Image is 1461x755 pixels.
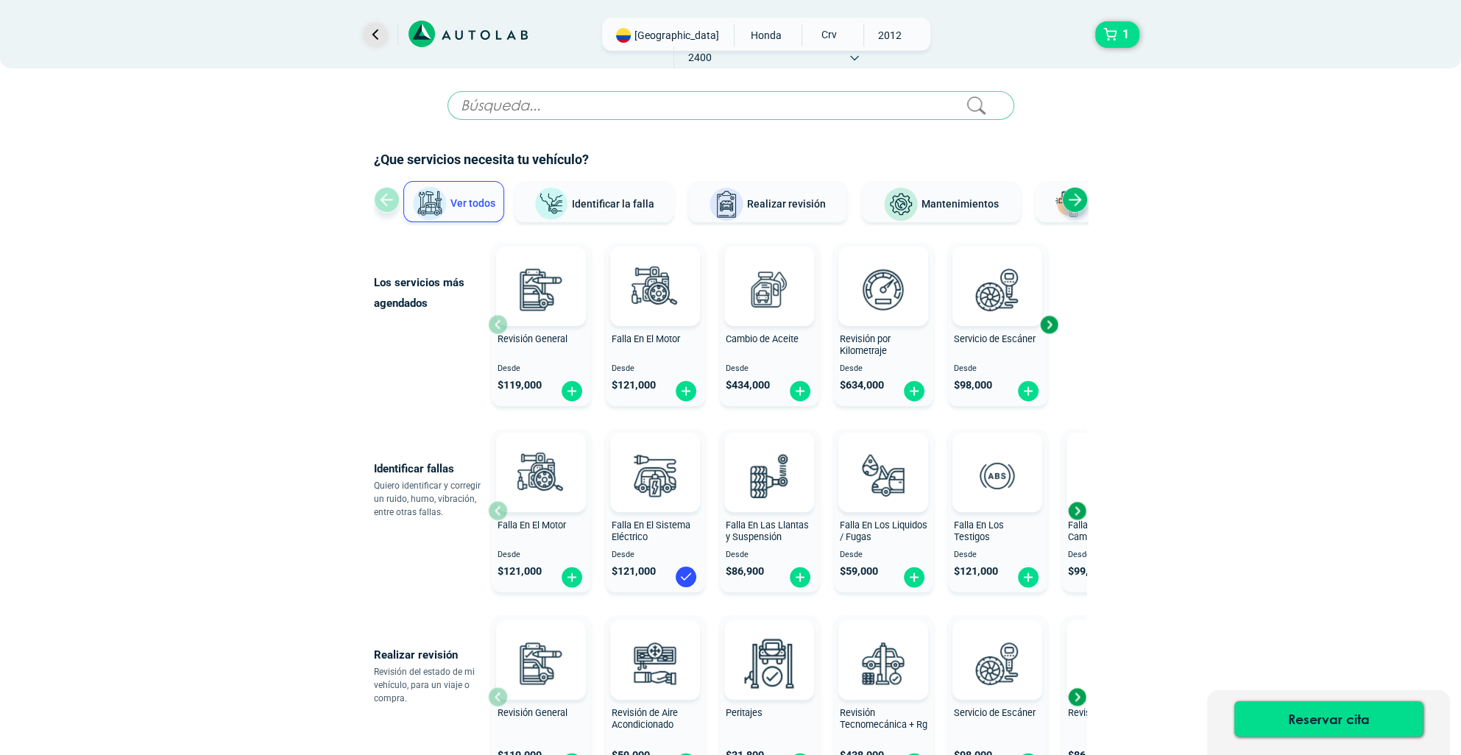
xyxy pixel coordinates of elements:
[965,257,1030,322] img: escaner-v3.svg
[1062,429,1161,592] button: Falla En La Caja de Cambio Desde $99,000
[623,443,687,508] img: diagnostic_bombilla-v3.svg
[492,243,591,406] button: Revisión General Desde $119,000
[509,443,573,508] img: diagnostic_engine-v3.svg
[975,249,1019,294] img: AD0BCuuxAAAAAElFTkSuQmCC
[674,46,726,68] span: 2400
[1079,443,1144,508] img: diagnostic_caja-de-cambios-v3.svg
[1016,380,1040,403] img: fi_plus-circle2.svg
[954,550,1041,560] span: Desde
[840,379,884,391] span: $ 634,000
[612,520,690,543] span: Falla En El Sistema Eléctrico
[374,272,488,313] p: Los servicios más agendados
[606,429,705,592] button: Falla En El Sistema Eléctrico Desde $121,000
[514,181,673,222] button: Identificar la falla
[498,333,567,344] span: Revisión General
[954,333,1036,344] span: Servicio de Escáner
[450,197,495,209] span: Ver todos
[726,565,764,578] span: $ 86,900
[861,623,905,667] img: AD0BCuuxAAAAAElFTkSuQmCC
[851,631,916,695] img: revision_tecno_mecanica-v3.svg
[633,436,677,480] img: AD0BCuuxAAAAAElFTkSuQmCC
[864,24,916,46] span: 2012
[1066,686,1088,708] div: Next slide
[572,197,654,209] span: Identificar la falla
[840,520,927,543] span: Falla En Los Liquidos / Fugas
[1016,566,1040,589] img: fi_plus-circle2.svg
[674,565,698,589] img: blue-check.svg
[1119,22,1133,47] span: 1
[519,249,563,294] img: AD0BCuuxAAAAAElFTkSuQmCC
[374,150,1088,169] h2: ¿Que servicios necesita tu vehículo?
[412,186,448,221] img: Ver todos
[851,443,916,508] img: diagnostic_gota-de-sangre-v3.svg
[747,436,791,480] img: AD0BCuuxAAAAAElFTkSuQmCC
[498,707,567,718] span: Revisión General
[560,566,584,589] img: fi_plus-circle2.svg
[840,550,927,560] span: Desde
[747,623,791,667] img: AD0BCuuxAAAAAElFTkSuQmCC
[612,565,656,578] span: $ 121,000
[861,249,905,294] img: AD0BCuuxAAAAAElFTkSuQmCC
[921,198,999,210] span: Mantenimientos
[954,364,1041,374] span: Desde
[498,520,566,531] span: Falla En El Motor
[1068,520,1146,543] span: Falla En La Caja de Cambio
[509,631,573,695] img: revision_general-v3.svg
[374,458,488,479] p: Identificar fallas
[840,565,878,578] span: $ 59,000
[840,364,927,374] span: Desde
[634,28,719,43] span: [GEOGRAPHIC_DATA]
[788,380,812,403] img: fi_plus-circle2.svg
[403,181,504,222] button: Ver todos
[612,333,680,344] span: Falla En El Motor
[363,23,386,46] a: Ir al paso anterior
[902,380,926,403] img: fi_plus-circle2.svg
[720,429,819,592] button: Falla En Las Llantas y Suspensión Desde $86,900
[1051,187,1086,222] img: Latonería y Pintura
[965,631,1030,695] img: escaner-v3.svg
[612,707,678,731] span: Revisión de Aire Acondicionado
[726,550,813,560] span: Desde
[1068,550,1156,560] span: Desde
[560,380,584,403] img: fi_plus-circle2.svg
[612,550,699,560] span: Desde
[883,187,919,222] img: Mantenimientos
[975,623,1019,667] img: AD0BCuuxAAAAAElFTkSuQmCC
[851,257,916,322] img: revision_por_kilometraje-v3.svg
[498,379,542,391] span: $ 119,000
[954,379,992,391] span: $ 98,000
[720,243,819,406] button: Cambio de Aceite Desde $434,000
[954,707,1036,718] span: Servicio de Escáner
[612,364,699,374] span: Desde
[1079,631,1144,695] img: cambio_bateria-v3.svg
[1062,187,1088,213] div: Next slide
[1066,500,1088,522] div: Next slide
[709,187,744,222] img: Realizar revisión
[1068,565,1106,578] span: $ 99,000
[519,436,563,480] img: AD0BCuuxAAAAAElFTkSuQmCC
[674,380,698,403] img: fi_plus-circle2.svg
[374,479,488,519] p: Quiero identificar y corregir un ruido, humo, vibración, entre otras fallas.
[726,333,799,344] span: Cambio de Aceite
[834,243,933,406] button: Revisión por Kilometraje Desde $634,000
[862,181,1021,222] button: Mantenimientos
[623,257,687,322] img: diagnostic_engine-v3.svg
[623,631,687,695] img: aire_acondicionado-v3.svg
[861,436,905,480] img: AD0BCuuxAAAAAElFTkSuQmCC
[498,565,542,578] span: $ 121,000
[737,257,802,322] img: cambio_de_aceite-v3.svg
[1038,313,1060,336] div: Next slide
[726,707,763,718] span: Peritajes
[448,91,1014,120] input: Búsqueda...
[606,243,705,406] button: Falla En El Motor Desde $121,000
[948,243,1047,406] button: Servicio de Escáner Desde $98,000
[965,443,1030,508] img: diagnostic_diagnostic_abs-v3.svg
[802,24,855,45] span: CRV
[509,257,573,322] img: revision_general-v3.svg
[688,181,847,222] button: Realizar revisión
[612,379,656,391] span: $ 121,000
[616,28,631,43] img: Flag of COLOMBIA
[737,631,802,695] img: peritaje-v3.svg
[726,379,770,391] span: $ 434,000
[747,198,826,210] span: Realizar revisión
